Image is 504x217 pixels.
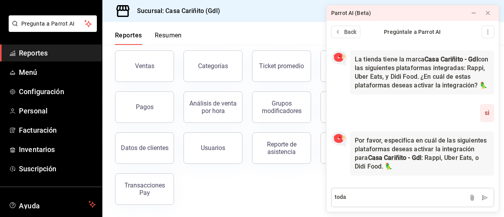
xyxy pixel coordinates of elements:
span: Inventarios [19,144,96,155]
button: Ticket promedio [252,50,311,82]
span: Configuración [19,86,96,97]
div: Análisis de venta por hora [189,100,237,115]
strong: Casa Cariñito - Gdl [424,56,478,63]
h3: Sucursal: Casa Cariñito (Gdl) [131,6,220,16]
div: Costos y márgenes [326,141,374,156]
span: Facturación [19,125,96,135]
div: Ticket promedio [259,62,304,70]
span: Personal [19,106,96,116]
button: Cancelaciones [321,91,380,123]
div: Transacciones Pay [120,182,169,197]
span: Pregunta a Parrot AI [21,20,85,28]
button: Costos y márgenes [321,132,380,164]
div: Pregúntale a Parrot AI [360,28,465,36]
button: Reportes [115,32,142,45]
div: Datos de clientes [121,144,169,152]
button: Resumen [155,32,182,45]
button: Pagos [115,91,174,123]
div: Pagos [136,103,154,111]
p: Por favor, especifica en cuál de las siguientes plataformas deseas activar la integración para : ... [355,136,489,171]
span: Reportes [19,48,96,58]
strong: Casa Cariñito - Gdl [368,154,422,161]
span: Ayuda [19,200,85,209]
button: Pregunta a Parrot AI [9,15,97,32]
button: Reporte de asistencia [252,132,311,164]
div: Usuarios [201,144,225,152]
div: Ventas [135,62,154,70]
div: Reporte de asistencia [257,141,306,156]
div: Parrot AI (Beta) [331,9,371,17]
button: Transacciones Pay [115,173,174,205]
div: Grupos modificadores [257,100,306,115]
a: Cajas [321,50,380,82]
span: Suscripción [19,163,96,174]
span: si [485,109,489,117]
button: Categorías [183,50,243,82]
button: Datos de clientes [115,132,174,164]
button: Análisis de venta por hora [183,91,243,123]
button: Grupos modificadores [252,91,311,123]
textarea: toda [331,188,494,207]
button: Usuarios [183,132,243,164]
div: navigation tabs [115,32,182,45]
button: Ventas [115,50,174,82]
span: Back [344,28,357,36]
a: Pregunta a Parrot AI [6,25,97,33]
span: Menú [19,67,96,78]
p: La tienda tiene la marca con las siguientes plataformas integradas: Rappi, Uber Eats, y Didi Food... [355,55,489,90]
div: Categorías [198,62,228,70]
button: Back [331,26,360,38]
